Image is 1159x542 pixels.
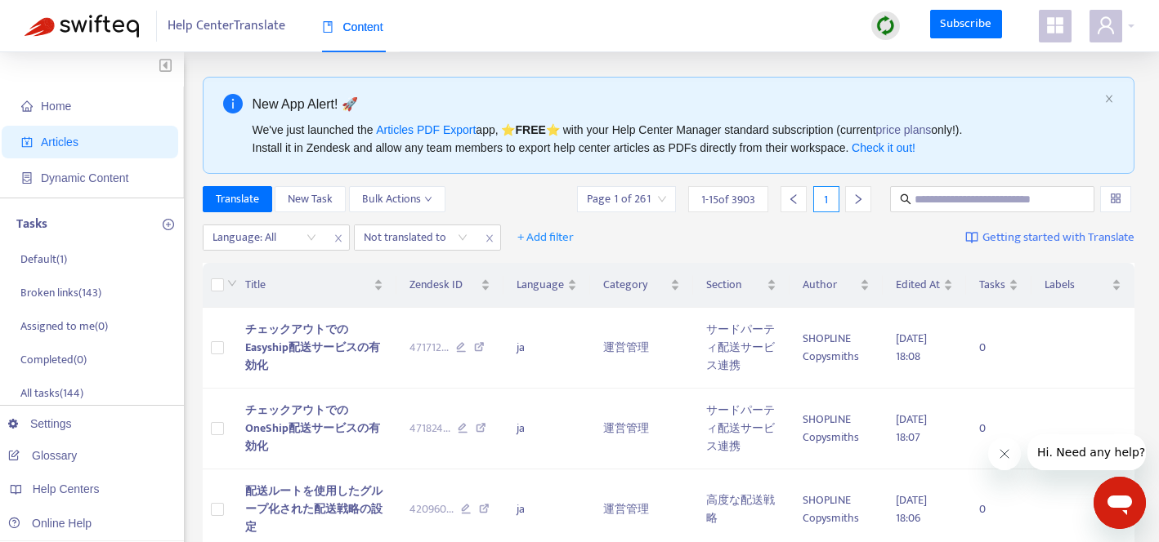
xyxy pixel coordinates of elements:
[253,121,1099,157] div: We've just launched the app, ⭐ ⭐️ with your Help Center Manager standard subscription (current on...
[590,308,694,389] td: 運営管理
[965,231,978,244] img: image-link
[216,190,259,208] span: Translate
[1094,477,1146,529] iframe: メッセージングウィンドウを開くボタン
[396,263,503,308] th: Zendesk ID
[21,100,33,112] span: home
[245,276,371,294] span: Title
[900,193,911,205] span: search
[223,94,243,113] span: info-circle
[245,482,383,536] span: 配送ルートを使用したグループ化された配送戦略の設定
[896,276,940,294] span: Edited At
[409,339,449,357] span: 471712 ...
[982,229,1134,247] span: Getting started with Translate
[349,186,445,212] button: Bulk Actionsdown
[966,263,1031,308] th: Tasks
[503,263,590,308] th: Language
[1104,94,1114,104] button: close
[322,21,333,33] span: book
[1027,434,1146,470] iframe: 会社からのメッセージ
[203,186,272,212] button: Translate
[706,276,763,294] span: Section
[979,276,1005,294] span: Tasks
[1045,16,1065,35] span: appstore
[1031,263,1134,308] th: Labels
[20,284,101,301] p: Broken links ( 143 )
[790,308,882,389] td: SHOPLINE Copysmiths
[8,517,92,530] a: Online Help
[20,251,67,268] p: Default ( 1 )
[788,193,799,205] span: left
[503,389,590,469] td: ja
[930,10,1002,39] a: Subscribe
[424,195,432,203] span: down
[876,123,932,136] a: price plans
[245,401,380,455] span: チェックアウトでのOneShip配送サービスの有効化
[813,186,839,212] div: 1
[328,229,349,248] span: close
[517,276,564,294] span: Language
[16,215,47,234] p: Tasks
[852,193,864,205] span: right
[409,500,454,518] span: 420960 ...
[896,491,927,527] span: [DATE] 18:06
[20,384,83,402] p: All tasks ( 144 )
[505,224,586,251] button: + Add filter
[966,308,1031,389] td: 0
[25,15,139,38] img: Swifteq
[41,100,71,113] span: Home
[362,190,432,208] span: Bulk Actions
[41,171,128,184] span: Dynamic Content
[21,136,33,148] span: account-book
[966,389,1031,469] td: 0
[693,263,790,308] th: Section
[163,219,174,230] span: plus-circle
[875,16,896,36] img: sync.dc5367851b00ba804db3.png
[988,438,1021,470] iframe: メッセージを閉じる
[517,228,574,247] span: + Add filter
[8,449,77,462] a: Glossary
[479,229,500,248] span: close
[1104,94,1114,104] span: close
[896,329,927,366] span: [DATE] 18:08
[20,351,87,368] p: Completed ( 0 )
[693,308,790,389] td: サードパーティ配送サービス連携
[803,276,856,294] span: Author
[790,263,882,308] th: Author
[41,135,78,149] span: Articles
[21,172,33,184] span: container
[603,276,668,294] span: Category
[288,190,333,208] span: New Task
[20,318,108,335] p: Assigned to me ( 0 )
[409,276,477,294] span: Zendesk ID
[965,224,1134,251] a: Getting started with Translate
[896,410,927,446] span: [DATE] 18:07
[590,389,694,469] td: 運営管理
[693,389,790,469] td: サードパーティ配送サービス連携
[8,417,72,430] a: Settings
[376,123,476,136] a: Articles PDF Export
[253,94,1099,114] div: New App Alert! 🚀
[1096,16,1116,35] span: user
[409,420,450,438] span: 471824 ...
[227,278,237,288] span: down
[245,320,380,375] span: チェックアウトでのEasyship配送サービスの有効化
[1045,276,1108,294] span: Labels
[33,482,100,495] span: Help Centers
[322,20,383,33] span: Content
[790,389,882,469] td: SHOPLINE Copysmiths
[590,263,694,308] th: Category
[515,123,545,136] b: FREE
[852,141,915,154] a: Check it out!
[503,308,590,389] td: ja
[232,263,397,308] th: Title
[275,186,346,212] button: New Task
[701,191,755,208] span: 1 - 15 of 3903
[168,11,285,42] span: Help Center Translate
[883,263,966,308] th: Edited At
